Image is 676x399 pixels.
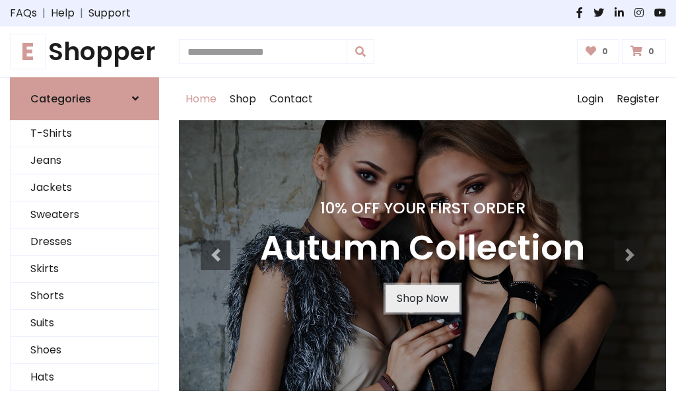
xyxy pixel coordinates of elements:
[577,39,620,64] a: 0
[10,37,159,67] h1: Shopper
[11,283,158,310] a: Shorts
[10,37,159,67] a: EShopper
[10,34,46,69] span: E
[260,228,585,269] h3: Autumn Collection
[223,78,263,120] a: Shop
[11,337,158,364] a: Shoes
[11,201,158,229] a: Sweaters
[10,77,159,120] a: Categories
[75,5,88,21] span: |
[599,46,611,57] span: 0
[11,256,158,283] a: Skirts
[570,78,610,120] a: Login
[11,310,158,337] a: Suits
[645,46,658,57] span: 0
[11,229,158,256] a: Dresses
[11,120,158,147] a: T-Shirts
[386,285,459,312] a: Shop Now
[179,78,223,120] a: Home
[11,174,158,201] a: Jackets
[88,5,131,21] a: Support
[11,147,158,174] a: Jeans
[37,5,51,21] span: |
[51,5,75,21] a: Help
[610,78,666,120] a: Register
[30,92,91,105] h6: Categories
[260,199,585,217] h4: 10% Off Your First Order
[263,78,320,120] a: Contact
[10,5,37,21] a: FAQs
[622,39,666,64] a: 0
[11,364,158,391] a: Hats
